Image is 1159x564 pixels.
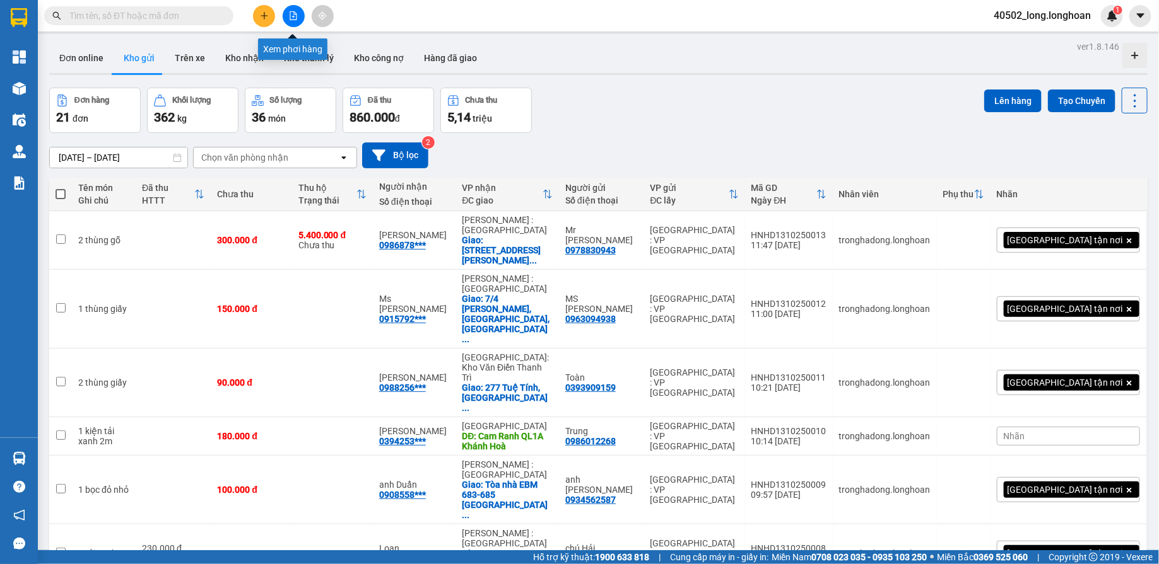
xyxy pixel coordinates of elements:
div: 09:57 [DATE] [751,490,827,500]
th: Toggle SortBy [644,178,745,211]
div: Mã GD [751,183,816,193]
div: 0934562587 [565,495,616,505]
div: Chọn văn phòng nhận [201,151,288,164]
span: 362 [154,110,175,125]
div: Chị Linh [379,372,449,383]
span: caret-down [1135,10,1146,21]
div: [PERSON_NAME] : [GEOGRAPHIC_DATA] [462,528,553,548]
button: Số lượng36món [245,88,336,133]
div: [GEOGRAPHIC_DATA] : VP [GEOGRAPHIC_DATA] [650,475,739,505]
button: Chưa thu5,14 triệu [440,88,532,133]
div: Thu hộ [298,183,356,193]
div: [GEOGRAPHIC_DATA] : VP [GEOGRAPHIC_DATA] [650,225,739,255]
span: [GEOGRAPHIC_DATA] tận nơi [1008,303,1123,314]
span: [GEOGRAPHIC_DATA] tận nơi [1008,377,1123,388]
button: Kho gửi [114,43,165,73]
span: Hỗ trợ kỹ thuật: [533,550,649,564]
div: HNHD1310250013 [751,230,827,240]
span: đ [395,113,400,124]
div: Giao: Tòa nhà EBM 683-685 Điện Biên Phủ, P25, Bình Thành [462,480,553,520]
div: HNHD1310250008 [751,543,827,553]
div: 1 kiện tải xanh 2m [78,426,129,446]
span: ... [462,334,469,344]
strong: 1900 633 818 [595,552,649,562]
div: DĐ: Cam Ranh QL1A Khánh Hoà [462,431,553,451]
div: 2 thùng gỗ [78,235,129,245]
div: tronghadong.longhoan [839,304,931,314]
th: Toggle SortBy [292,178,373,211]
span: Miền Nam [772,550,927,564]
span: question-circle [13,481,25,493]
div: 11:47 [DATE] [751,240,827,250]
div: Phụ thu [943,189,974,199]
div: 10:21 [DATE] [751,383,827,393]
div: [PERSON_NAME] : [GEOGRAPHIC_DATA] [462,459,553,480]
th: Toggle SortBy [937,178,991,211]
div: 11:00 [DATE] [751,309,827,319]
div: chú Hải [565,543,638,553]
button: file-add [283,5,305,27]
div: VP nhận [462,183,543,193]
button: Đã thu860.000đ [343,88,434,133]
div: Giao: 205 Trần NGọc Lên, Phú Mỹ, Thủ Dầu 1, Bình Dương [462,235,553,265]
span: [GEOGRAPHIC_DATA] tận nơi [1008,234,1123,246]
div: Số điện thoại [379,197,449,207]
div: 90.000 đ [217,377,285,388]
div: 2 tải xanh [78,548,129,558]
span: file-add [289,11,298,20]
div: Toàn [565,372,638,383]
span: kg [177,113,187,124]
div: tronghadong.longhoan [839,377,931,388]
div: Trung [565,426,638,436]
sup: 1 [1114,6,1122,14]
img: icon-new-feature [1107,10,1118,21]
div: [GEOGRAPHIC_DATA] : VP [GEOGRAPHIC_DATA] [650,294,739,324]
div: MS Thảo [565,294,638,314]
div: 0978830943 [565,245,616,255]
div: [PERSON_NAME] : [GEOGRAPHIC_DATA] [462,215,553,235]
div: 100.000 đ [217,485,285,495]
strong: 0369 525 060 [974,552,1028,562]
button: caret-down [1129,5,1151,27]
input: Select a date range. [50,147,187,168]
div: HNHD1310250009 [751,480,827,490]
div: Ms Yến [379,294,449,314]
div: 2 thùng giấy [78,377,129,388]
div: tronghadong.longhoan [839,431,931,441]
div: Ghi chú [78,195,129,205]
div: Duy Huong [379,426,449,436]
div: VP gửi [650,183,729,193]
div: [GEOGRAPHIC_DATA] [462,421,553,431]
img: logo-vxr [11,8,27,27]
span: 1 [1115,6,1120,14]
div: Khối lượng [172,96,211,105]
div: anh Duẩn [379,480,449,490]
div: HNHD1310250012 [751,299,827,309]
div: Mr Vũ [565,225,638,245]
span: ... [462,510,469,520]
div: HTTT [142,195,194,205]
div: [GEOGRAPHIC_DATA]: Kho Văn Điển Thanh Trì [462,352,553,383]
div: Nhãn [997,189,1140,199]
span: món [268,113,286,124]
div: ver 1.8.146 [1077,40,1119,54]
div: Loan [379,543,449,553]
span: Cung cấp máy in - giấy in: [670,550,768,564]
div: ĐC lấy [650,195,729,205]
div: Giao: 277 Tuệ Tính, Tân Bình tp Hải Dương [462,383,553,413]
div: 0963094938 [565,314,616,324]
div: Tên món [78,183,129,193]
div: [GEOGRAPHIC_DATA] : VP [GEOGRAPHIC_DATA] [650,421,739,451]
span: Miền Bắc [937,550,1028,564]
div: Ngày ĐH [751,195,816,205]
strong: 0708 023 035 - 0935 103 250 [811,552,927,562]
div: Chưa thu [217,189,285,199]
div: Xem phơi hàng [258,38,327,60]
th: Toggle SortBy [136,178,211,211]
div: Đơn hàng [74,96,109,105]
svg: open [339,153,349,163]
span: 5,14 [447,110,471,125]
span: ⚪️ [930,555,934,560]
div: 5.400.000 đ [298,230,367,240]
span: ... [462,403,469,413]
